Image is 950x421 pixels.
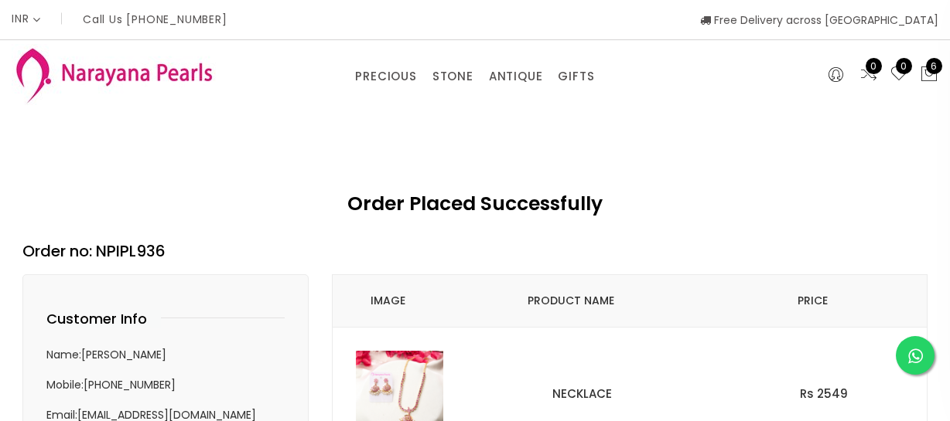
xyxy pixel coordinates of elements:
th: Price [698,275,927,328]
span: 0 [866,58,882,74]
h3: Order no: NPIPL936 [22,239,928,263]
span: 6 [926,58,942,74]
a: NECKLACE [552,385,612,402]
p: Name: [PERSON_NAME] [46,345,285,364]
span: 0 [896,58,912,74]
span: Free Delivery across [GEOGRAPHIC_DATA] [700,12,938,28]
th: Image [333,275,443,328]
h2: Order Placed Successfully [223,190,728,218]
th: Product Name [443,275,698,328]
a: 0 [859,65,878,85]
button: 6 [920,65,938,85]
a: ANTIQUE [489,65,543,88]
span: Rs 2549 [800,385,848,402]
p: Call Us [PHONE_NUMBER] [83,14,227,25]
a: 0 [890,65,908,85]
h4: Customer Info [46,310,161,328]
a: STONE [432,65,473,88]
a: GIFTS [558,65,594,88]
a: PRECIOUS [355,65,416,88]
p: Mobile: [PHONE_NUMBER] [46,375,285,394]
